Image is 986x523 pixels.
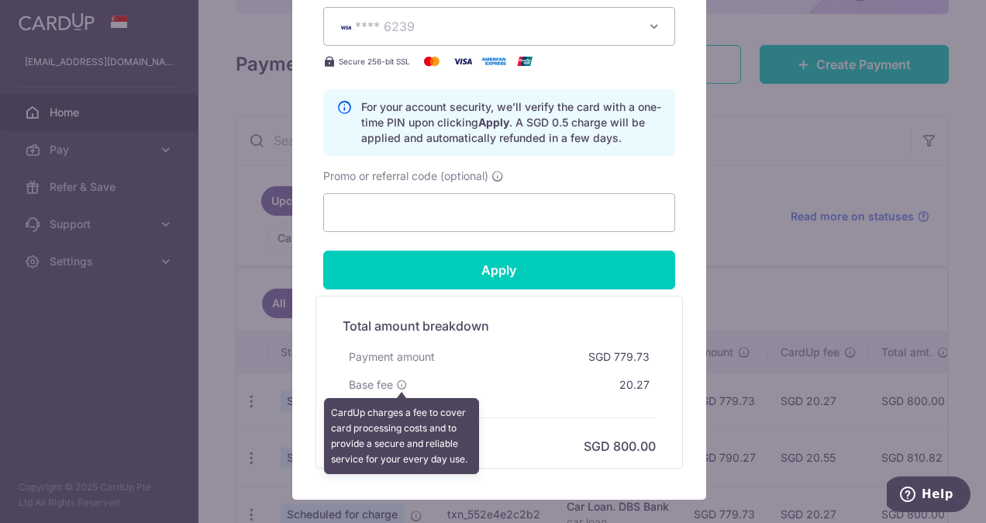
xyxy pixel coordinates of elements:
div: SGD 779.73 [582,343,656,371]
span: Secure 256-bit SSL [339,55,410,68]
img: UnionPay [509,52,540,71]
p: For your account security, we’ll verify the card with a one-time PIN upon clicking . A SGD 0.5 ch... [361,99,662,146]
h6: SGD 800.00 [584,437,656,455]
img: American Express [478,52,509,71]
iframe: Opens a widget where you can find more information [887,476,970,515]
div: 20.27 [613,371,656,399]
input: Apply [323,251,675,289]
h5: Total amount breakdown [343,317,656,335]
span: Promo or referral code (optional) [323,168,488,184]
img: VISA [336,22,355,33]
div: Payment amount [343,343,441,371]
div: CardUp charges a fee to cover card processing costs and to provide a secure and reliable service ... [324,398,479,474]
img: Visa [447,52,478,71]
span: Base fee [349,377,393,393]
img: Mastercard [416,52,447,71]
b: Apply [478,116,509,129]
